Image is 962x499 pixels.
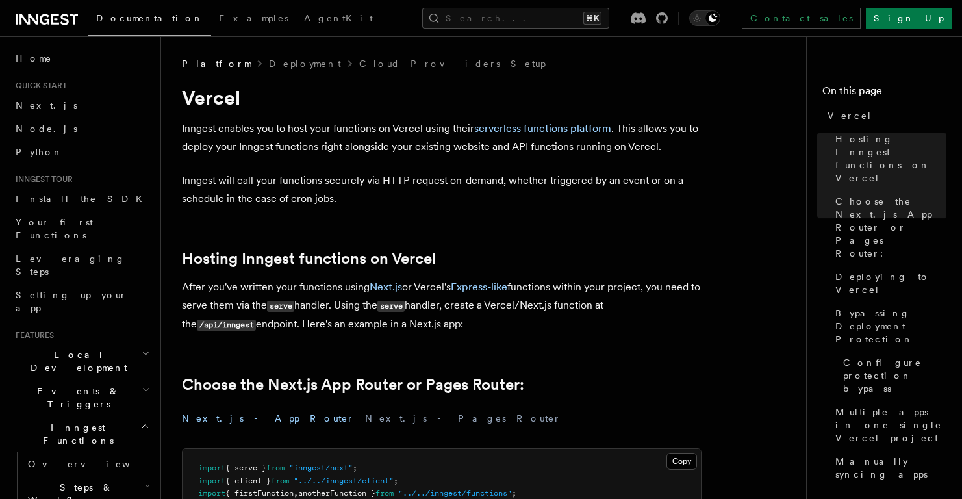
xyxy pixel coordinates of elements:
[294,489,298,498] span: ,
[198,476,225,485] span: import
[512,489,516,498] span: ;
[835,307,946,346] span: Bypassing Deployment Protection
[16,147,63,157] span: Python
[10,416,153,452] button: Inngest Functions
[375,489,394,498] span: from
[182,278,702,334] p: After you've written your functions using or Vercel's functions within your project, you need to ...
[828,109,872,122] span: Vercel
[23,452,153,476] a: Overview
[843,356,946,395] span: Configure protection bypass
[398,489,512,498] span: "../../inngest/functions"
[182,86,702,109] h1: Vercel
[835,133,946,185] span: Hosting Inngest functions on Vercel
[10,211,153,247] a: Your first Functions
[866,8,952,29] a: Sign Up
[666,453,697,470] button: Copy
[830,265,946,301] a: Deploying to Vercel
[10,330,54,340] span: Features
[266,463,285,472] span: from
[10,385,142,411] span: Events & Triggers
[10,81,67,91] span: Quick start
[10,47,153,70] a: Home
[835,270,946,296] span: Deploying to Vercel
[377,301,405,312] code: serve
[10,94,153,117] a: Next.js
[822,104,946,127] a: Vercel
[294,476,394,485] span: "../../inngest/client"
[10,421,140,447] span: Inngest Functions
[451,281,507,293] a: Express-like
[182,172,702,208] p: Inngest will call your functions securely via HTTP request on-demand, whether triggered by an eve...
[422,8,609,29] button: Search...⌘K
[225,463,266,472] span: { serve }
[10,379,153,416] button: Events & Triggers
[289,463,353,472] span: "inngest/next"
[835,195,946,260] span: Choose the Next.js App Router or Pages Router:
[353,463,357,472] span: ;
[16,253,125,277] span: Leveraging Steps
[10,348,142,374] span: Local Development
[182,249,436,268] a: Hosting Inngest functions on Vercel
[370,281,402,293] a: Next.js
[835,455,946,481] span: Manually syncing apps
[219,13,288,23] span: Examples
[830,127,946,190] a: Hosting Inngest functions on Vercel
[198,489,225,498] span: import
[296,4,381,35] a: AgentKit
[359,57,546,70] a: Cloud Providers Setup
[267,301,294,312] code: serve
[16,123,77,134] span: Node.js
[830,450,946,486] a: Manually syncing apps
[10,140,153,164] a: Python
[298,489,375,498] span: anotherFunction }
[742,8,861,29] a: Contact sales
[225,489,294,498] span: { firstFunction
[689,10,720,26] button: Toggle dark mode
[10,283,153,320] a: Setting up your app
[182,404,355,433] button: Next.js - App Router
[16,290,127,313] span: Setting up your app
[304,13,373,23] span: AgentKit
[198,463,225,472] span: import
[96,13,203,23] span: Documentation
[182,57,251,70] span: Platform
[10,343,153,379] button: Local Development
[16,217,93,240] span: Your first Functions
[583,12,601,25] kbd: ⌘K
[822,83,946,104] h4: On this page
[365,404,561,433] button: Next.js - Pages Router
[838,351,946,400] a: Configure protection bypass
[269,57,341,70] a: Deployment
[830,301,946,351] a: Bypassing Deployment Protection
[28,459,162,469] span: Overview
[271,476,289,485] span: from
[16,100,77,110] span: Next.js
[830,400,946,450] a: Multiple apps in one single Vercel project
[10,174,73,185] span: Inngest tour
[182,376,524,394] a: Choose the Next.js App Router or Pages Router:
[16,52,52,65] span: Home
[10,247,153,283] a: Leveraging Steps
[225,476,271,485] span: { client }
[16,194,150,204] span: Install the SDK
[197,320,256,331] code: /api/inngest
[830,190,946,265] a: Choose the Next.js App Router or Pages Router:
[474,122,611,134] a: serverless functions platform
[10,187,153,211] a: Install the SDK
[835,405,946,444] span: Multiple apps in one single Vercel project
[394,476,398,485] span: ;
[10,117,153,140] a: Node.js
[211,4,296,35] a: Examples
[88,4,211,36] a: Documentation
[182,120,702,156] p: Inngest enables you to host your functions on Vercel using their . This allows you to deploy your...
